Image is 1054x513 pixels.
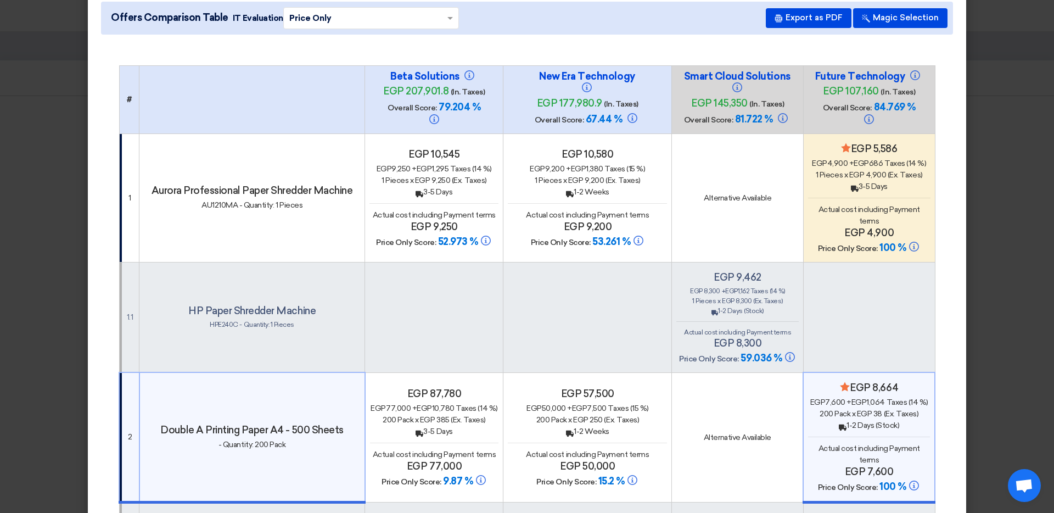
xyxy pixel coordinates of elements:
[369,186,498,198] div: 3-5 Days
[568,176,604,185] span: egp 9,200
[443,475,473,487] span: 9.87 %
[814,70,924,82] h4: Future Technology
[823,85,879,97] span: egp 107,160
[816,170,818,180] span: 1
[370,460,499,472] h4: egp 77,000
[572,404,587,413] span: egp
[385,176,413,185] span: Pieces x
[201,200,302,210] span: AU1210MA - Quantity: 1 Pieces
[808,466,930,478] h4: egp 7,600
[888,170,923,180] span: (Ex. Taxes)
[696,297,720,305] span: Pieces x
[218,440,285,449] span: - Quantity: 200 Pack
[820,170,848,180] span: Pieces x
[417,404,432,413] span: egp
[508,403,667,414] div: 50,000 + 7,500 Taxes (15 %)
[508,426,667,437] div: 1-2 Weeks
[808,227,930,239] h4: egp 4,900
[530,164,545,174] span: egp
[379,70,489,82] h4: Beta Solutions
[808,420,930,431] div: 1-2 Days (Stock)
[526,404,542,413] span: egp
[853,8,948,28] button: Magic Selection
[874,101,916,113] span: 84.769 %
[573,415,603,425] span: egp 250
[119,65,139,133] th: #
[371,404,386,413] span: egp
[834,409,855,419] span: Pack x
[415,176,451,185] span: egp 9,250
[532,70,642,94] h4: New Era Technology
[452,176,487,185] span: (Ex. Taxes)
[526,210,649,220] span: Actual cost including Payment terms
[741,352,796,364] span: 59.036 %
[766,8,851,28] button: Export as PDF
[749,99,784,109] span: (In. Taxes)
[119,262,139,372] td: 1.1
[808,158,930,169] div: 4,900 + 686 Taxes (14 %)
[676,432,798,443] div: Alternative Available
[879,481,906,493] span: 100 %
[679,354,739,364] span: Price Only Score:
[676,286,799,296] div: 8,300 + 1,162 Taxes (14 %)
[808,143,930,155] h4: egp 5,586
[808,397,930,408] div: 7,600 + 1,064 Taxes (14 %)
[810,398,826,407] span: egp
[592,236,630,248] span: 53.261 %
[370,388,499,400] h4: egp 87,780
[812,159,827,168] span: egp
[233,12,283,24] span: IT Evaluation
[382,176,384,185] span: 1
[535,115,584,125] span: Overall Score:
[451,87,485,97] span: (In. Taxes)
[604,99,638,109] span: (In. Taxes)
[536,477,596,487] span: Price Only Score:
[439,101,480,113] span: 79.204 %
[536,415,550,425] span: 200
[119,133,139,262] td: 1
[420,415,450,425] span: egp 385
[388,103,436,113] span: Overall Score:
[818,205,920,226] span: Actual cost including Payment terms
[370,403,499,414] div: 77,000 + 10,780 Taxes (14 %)
[684,115,733,125] span: Overall Score:
[508,186,667,198] div: 1-2 Weeks
[111,10,228,25] span: Offers Comparison Table
[676,271,799,283] h4: egp 9,462
[144,424,360,436] h4: Double A Printing Paper A4 - 500 Sheets
[753,297,783,305] span: (Ex. Taxes)
[373,450,496,459] span: Actual cost including Payment terms
[119,372,139,503] td: 2
[823,103,872,113] span: Overall Score:
[377,164,392,174] span: egp
[383,85,448,97] span: egp 207,901.8
[884,409,919,419] span: (Ex. Taxes)
[531,238,591,247] span: Price Only Score:
[382,477,441,487] span: Price Only Score:
[535,176,537,185] span: 1
[537,97,602,109] span: egp 177,980.9
[586,113,623,125] span: 67.44 %
[144,185,360,197] h4: Aurora Professional Paper Shredder Machine
[820,409,833,419] span: 200
[508,388,667,400] h4: egp 57,500
[451,415,486,425] span: (Ex. Taxes)
[606,176,641,185] span: (Ex. Taxes)
[376,238,436,247] span: Price Only Score:
[383,415,396,425] span: 200
[369,148,498,160] h4: egp 10,545
[508,460,667,472] h4: egp 50,000
[417,164,432,174] span: egp
[539,176,567,185] span: Pieces x
[438,236,478,248] span: 52.973 %
[598,475,625,487] span: 15.2 %
[691,97,748,109] span: egp 145,350
[676,192,799,204] div: Alternative Available
[808,382,930,394] h4: egp 8,664
[370,426,499,437] div: 3-5 Days
[683,70,793,94] h4: Smart Cloud Solutions
[676,306,799,316] div: 1-2 Days (Stock)
[851,398,867,407] span: egp
[551,415,572,425] span: Pack x
[725,287,738,295] span: egp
